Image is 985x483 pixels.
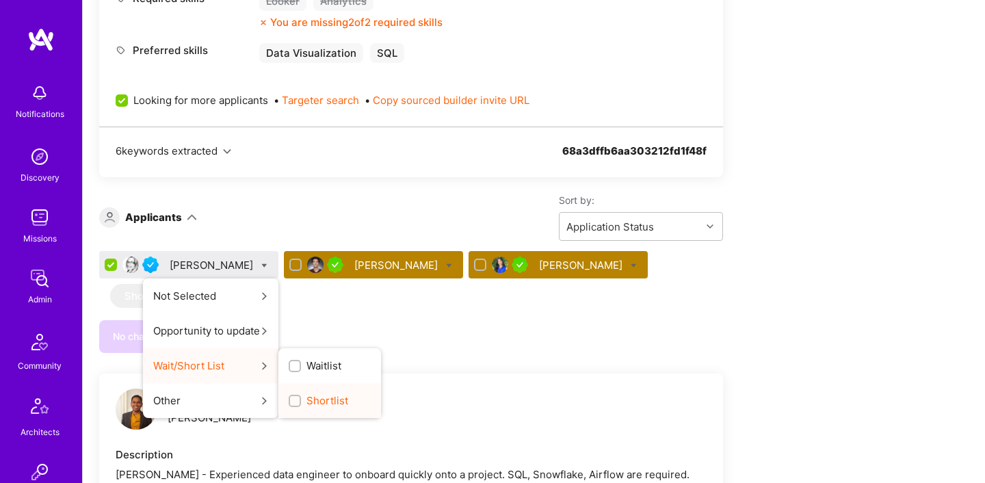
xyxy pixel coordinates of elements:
[26,143,53,170] img: discovery
[261,263,267,269] i: Bulk Status Update
[23,326,56,358] img: Community
[307,257,324,273] img: User Avatar
[116,45,126,55] i: icon Tag
[566,220,654,234] div: Application Status
[562,144,707,174] div: 68a3dffb6aa303212fd1f48f
[354,258,441,272] div: [PERSON_NAME]
[270,15,443,29] div: You are missing 2 of 2 required skills
[110,284,194,308] button: Show More
[125,210,182,224] div: Applicants
[16,107,64,121] div: Notifications
[260,397,268,405] i: icon ArrowRight
[27,27,55,52] img: logo
[187,212,197,222] i: icon ArrowDown
[23,231,57,246] div: Missions
[143,313,278,348] button: Opportunity to update
[260,327,268,335] i: icon ArrowRight
[133,93,268,107] span: Looking for more applicants
[170,258,256,272] div: [PERSON_NAME]
[259,43,363,63] div: Data Visualization
[539,258,625,272] div: [PERSON_NAME]
[21,170,60,185] div: Discovery
[260,362,268,370] i: icon ArrowRight
[492,257,508,273] img: User Avatar
[512,257,528,273] img: A.Teamer in Residence
[259,18,267,27] i: icon CloseOrange
[707,223,713,230] i: icon Chevron
[274,93,359,107] span: •
[306,358,341,373] span: Waitlist
[116,389,157,433] a: logo
[122,257,139,273] img: User Avatar
[223,148,231,156] i: icon Chevron
[559,194,723,207] label: Sort by:
[143,383,278,418] button: Other
[116,144,231,158] button: 6keywords extracted
[116,389,157,430] img: logo
[446,263,452,269] i: Bulk Status Update
[365,93,529,107] span: •
[373,93,529,107] button: Copy sourced builder invite URL
[631,263,637,269] i: Bulk Status Update
[142,257,159,273] img: Vetted A.Teamer
[21,425,60,439] div: Architects
[18,358,62,373] div: Community
[26,204,53,231] img: teamwork
[143,278,278,313] button: Not Selected
[306,393,348,408] span: Shortlist
[327,257,343,273] img: A.Teamer in Residence
[23,392,56,425] img: Architects
[26,265,53,292] img: admin teamwork
[370,43,404,63] div: SQL
[260,292,268,300] i: icon ArrowRight
[105,212,115,222] i: icon Applicant
[26,79,53,107] img: bell
[28,292,52,306] div: Admin
[282,93,359,107] button: Targeter search
[143,348,278,383] button: Wait/Short ListWaitlistShortlist
[116,43,252,57] div: Preferred skills
[116,447,707,462] div: Description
